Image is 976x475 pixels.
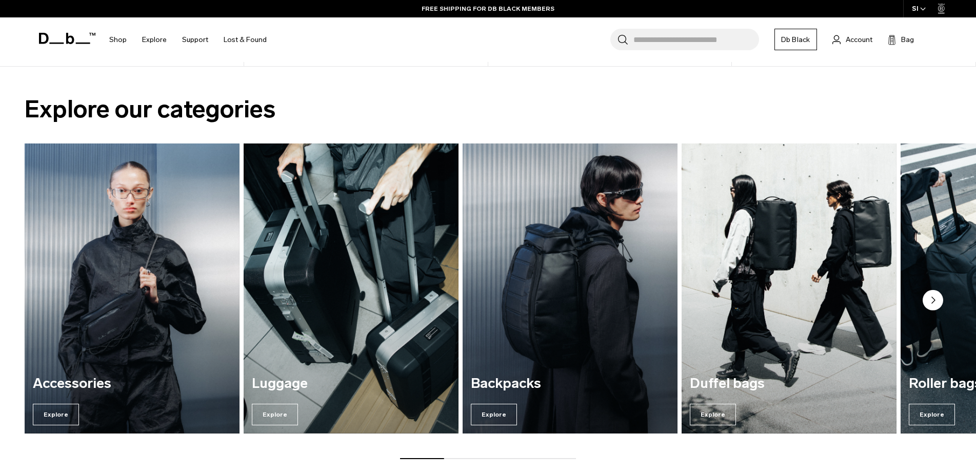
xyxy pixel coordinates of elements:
a: Accessories Explore [25,143,240,433]
a: Support [182,22,208,58]
a: Db Black [774,29,817,50]
a: Shop [109,22,127,58]
a: FREE SHIPPING FOR DB BLACK MEMBERS [422,4,554,13]
button: Next slide [923,290,943,313]
span: Explore [33,404,79,425]
h2: Explore our categories [25,91,951,128]
a: Account [832,33,872,46]
div: 4 / 7 [682,143,897,433]
h3: Accessories [33,376,231,391]
div: 1 / 7 [25,143,240,433]
nav: Main Navigation [102,17,274,62]
a: Explore [142,22,167,58]
a: Lost & Found [224,22,267,58]
a: Backpacks Explore [463,143,678,433]
button: Bag [888,33,914,46]
a: Luggage Explore [244,143,459,433]
div: 2 / 7 [244,143,459,433]
h3: Duffel bags [690,376,888,391]
span: Bag [901,34,914,45]
div: 3 / 7 [463,143,678,433]
a: Duffel bags Explore [682,143,897,433]
h3: Luggage [252,376,450,391]
h3: Backpacks [471,376,669,391]
span: Explore [471,404,517,425]
span: Account [846,34,872,45]
span: Explore [690,404,736,425]
span: Explore [252,404,298,425]
span: Explore [909,404,955,425]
